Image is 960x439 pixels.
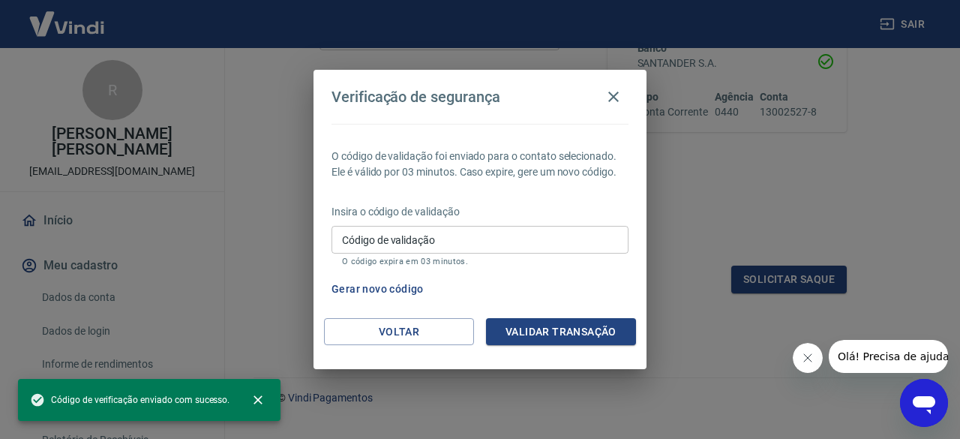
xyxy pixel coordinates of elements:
button: Gerar novo código [325,275,430,303]
p: O código expira em 03 minutos. [342,257,618,266]
iframe: Fechar mensagem [793,343,823,373]
iframe: Mensagem da empresa [829,340,948,373]
button: close [241,383,274,416]
iframe: Botão para abrir a janela de mensagens [900,379,948,427]
button: Validar transação [486,318,636,346]
span: Olá! Precisa de ajuda? [9,11,126,23]
h4: Verificação de segurança [331,88,500,106]
p: Insira o código de validação [331,204,628,220]
span: Código de verificação enviado com sucesso. [30,392,229,407]
p: O código de validação foi enviado para o contato selecionado. Ele é válido por 03 minutos. Caso e... [331,149,628,180]
button: Voltar [324,318,474,346]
